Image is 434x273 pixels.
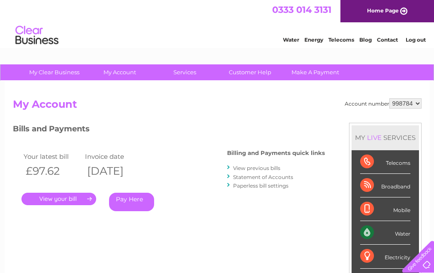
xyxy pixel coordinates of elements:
[345,98,422,109] div: Account number
[13,123,325,138] h3: Bills and Payments
[227,150,325,156] h4: Billing and Payments quick links
[15,22,59,49] img: logo.png
[328,36,354,43] a: Telecoms
[83,151,145,162] td: Invoice date
[83,162,145,180] th: [DATE]
[365,133,383,142] div: LIVE
[21,193,96,205] a: .
[233,165,280,171] a: View previous bills
[359,36,372,43] a: Blog
[272,4,331,15] a: 0333 014 3131
[233,182,288,189] a: Paperless bill settings
[406,36,426,43] a: Log out
[215,64,285,80] a: Customer Help
[360,197,410,221] div: Mobile
[360,245,410,268] div: Electricity
[352,125,419,150] div: MY SERVICES
[15,5,420,42] div: Clear Business is a trading name of Verastar Limited (registered in [GEOGRAPHIC_DATA] No. 3667643...
[233,174,293,180] a: Statement of Accounts
[109,193,154,211] a: Pay Here
[13,98,422,115] h2: My Account
[283,36,299,43] a: Water
[21,162,83,180] th: £97.62
[21,151,83,162] td: Your latest bill
[280,64,351,80] a: Make A Payment
[304,36,323,43] a: Energy
[360,174,410,197] div: Broadband
[84,64,155,80] a: My Account
[377,36,398,43] a: Contact
[19,64,90,80] a: My Clear Business
[360,150,410,174] div: Telecoms
[360,221,410,245] div: Water
[149,64,220,80] a: Services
